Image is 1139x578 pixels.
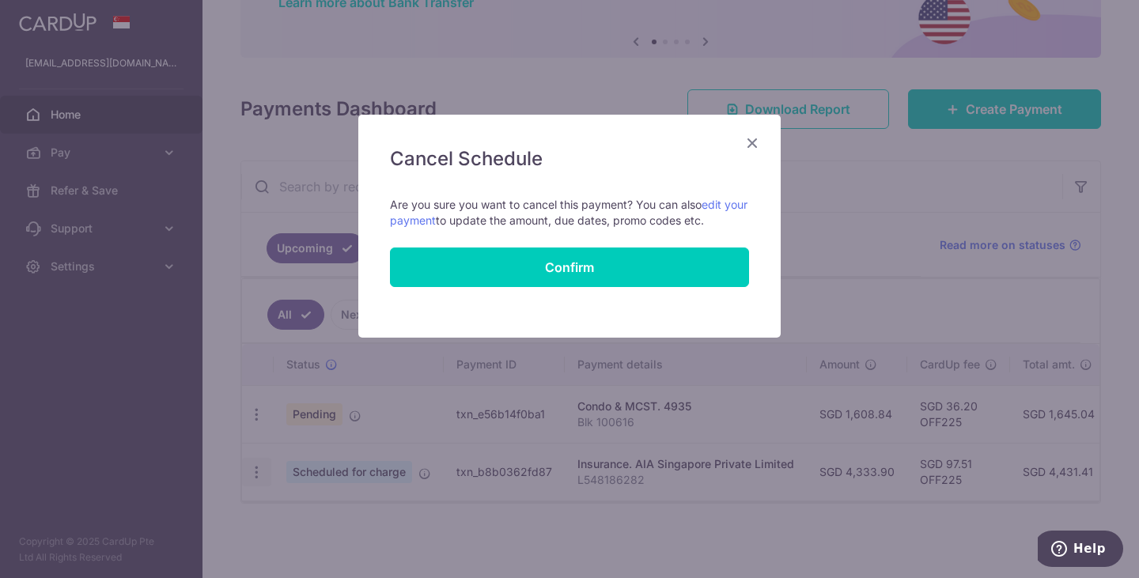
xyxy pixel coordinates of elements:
button: Confirm [390,247,749,287]
p: Are you sure you want to cancel this payment? You can also to update the amount, due dates, promo... [390,197,749,229]
button: Close [743,134,762,153]
h5: Cancel Schedule [390,146,749,172]
iframe: Opens a widget where you can find more information [1038,531,1123,570]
